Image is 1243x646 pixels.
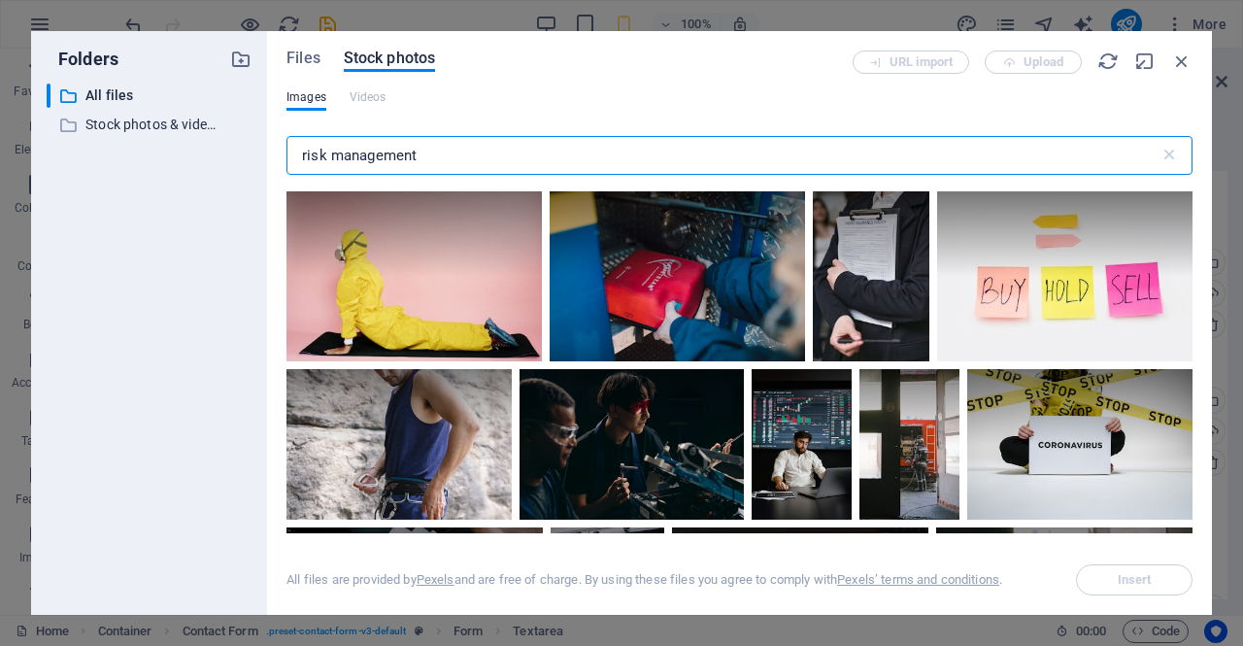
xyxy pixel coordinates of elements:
p: Stock photos & videos [85,114,216,136]
span: Stock photos [344,47,435,70]
div: ​ [47,84,50,108]
p: Folders [47,47,118,72]
a: Pexels’ terms and conditions [837,572,999,587]
span: Select a file first [1076,564,1193,595]
i: Close [1171,51,1193,72]
a: Pexels [417,572,454,587]
div: Stock photos & videos [47,113,252,137]
i: Reload [1097,51,1119,72]
span: Files [286,47,320,70]
i: Minimize [1134,51,1156,72]
div: Stock photos & videos [47,113,217,137]
div: All files are provided by and are free of charge. By using these files you agree to comply with . [286,571,1002,589]
span: Images [286,85,326,109]
input: Search [286,136,1159,175]
p: All files [85,85,216,107]
span: This file type is not supported by this element [350,85,386,109]
i: Create new folder [230,49,252,70]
